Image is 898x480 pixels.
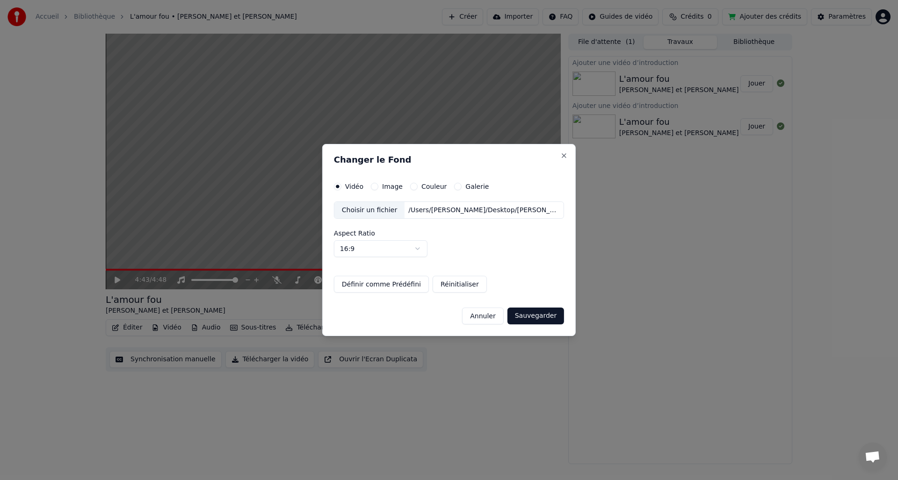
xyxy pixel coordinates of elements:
[334,202,405,219] div: Choisir un fichier
[334,276,429,293] button: Définir comme Prédéfini
[382,183,403,190] label: Image
[465,183,489,190] label: Galerie
[462,308,503,324] button: Annuler
[334,156,564,164] h2: Changer le Fond
[334,230,564,236] label: Aspect Ratio
[421,183,447,190] label: Couleur
[507,308,564,324] button: Sauvegarder
[345,183,363,190] label: Vidéo
[433,276,487,293] button: Réinitialiser
[405,206,564,215] div: /Users/[PERSON_NAME]/Desktop/[PERSON_NAME]/Chanson mariageRobin.mp4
